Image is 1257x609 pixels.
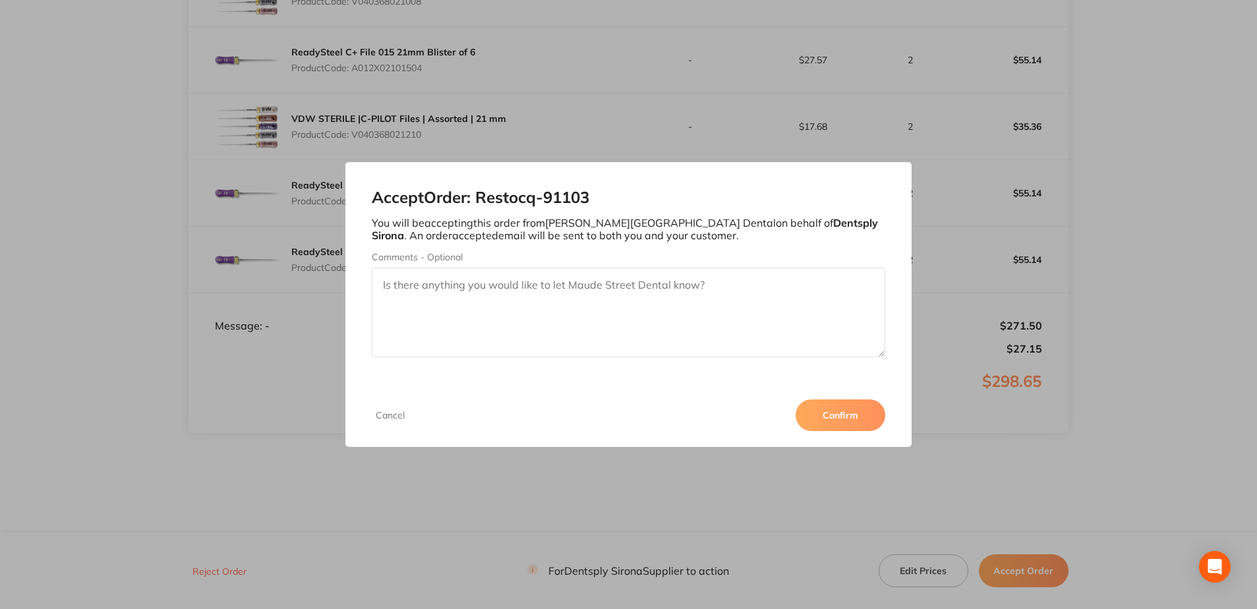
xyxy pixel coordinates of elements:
[372,188,885,207] h2: Accept Order: Restocq- 91103
[372,409,409,421] button: Cancel
[1199,551,1231,583] div: Open Intercom Messenger
[372,252,885,262] label: Comments - Optional
[796,399,885,431] button: Confirm
[372,216,878,241] b: Dentsply Sirona
[372,217,885,241] p: You will be accepting this order from [PERSON_NAME][GEOGRAPHIC_DATA] Dental on behalf of . An ord...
